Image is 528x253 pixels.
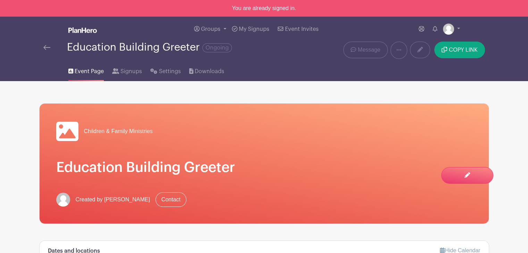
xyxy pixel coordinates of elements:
span: Message [358,46,380,54]
span: COPY LINK [449,47,478,53]
img: logo_white-6c42ec7e38ccf1d336a20a19083b03d10ae64f83f12c07503d8b9e83406b4c7d.svg [68,27,97,33]
a: Event Page [68,59,104,81]
h1: Education Building Greeter [56,159,472,176]
span: Children & Family Ministries [84,127,153,136]
img: default-ce2991bfa6775e67f084385cd625a349d9dcbb7a52a09fb2fda1e96e2d18dcdb.png [443,24,454,35]
a: My Signups [229,17,272,42]
a: Message [343,42,387,58]
a: Signups [112,59,142,81]
div: Education Building Greeter [67,42,232,53]
span: Event Invites [285,26,319,32]
span: Downloads [195,67,224,76]
span: Signups [120,67,142,76]
img: default-ce2991bfa6775e67f084385cd625a349d9dcbb7a52a09fb2fda1e96e2d18dcdb.png [56,193,70,207]
span: Groups [201,26,220,32]
span: My Signups [239,26,269,32]
span: Ongoing [202,43,232,52]
span: Settings [159,67,181,76]
span: Event Page [75,67,104,76]
a: Event Invites [275,17,321,42]
img: back-arrow-29a5d9b10d5bd6ae65dc969a981735edf675c4d7a1fe02e03b50dbd4ba3cdb55.svg [43,45,50,50]
a: Settings [150,59,181,81]
button: COPY LINK [434,42,485,58]
a: Downloads [189,59,224,81]
span: Created by [PERSON_NAME] [76,195,150,204]
a: Groups [191,17,229,42]
a: Contact [156,192,186,207]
